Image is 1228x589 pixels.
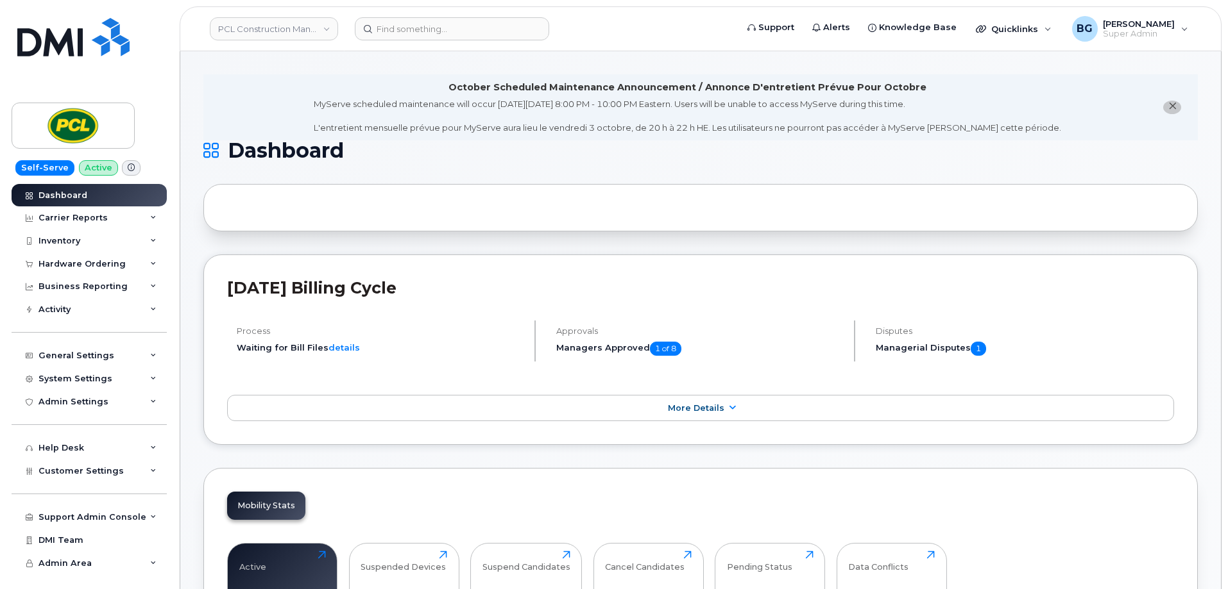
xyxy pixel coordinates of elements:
[556,342,843,356] h5: Managers Approved
[448,81,926,94] div: October Scheduled Maintenance Announcement / Annonce D'entretient Prévue Pour Octobre
[227,278,1174,297] h2: [DATE] Billing Cycle
[228,141,344,160] span: Dashboard
[482,551,570,572] div: Suspend Candidates
[314,98,1061,134] div: MyServe scheduled maintenance will occur [DATE][DATE] 8:00 PM - 10:00 PM Eastern. Users will be u...
[876,326,1174,336] h4: Disputes
[237,342,524,354] li: Waiting for Bill Files
[848,551,908,572] div: Data Conflicts
[239,551,266,572] div: Active
[1163,101,1181,114] button: close notification
[556,326,843,336] h4: Approvals
[876,342,1174,356] h5: Managerial Disputes
[650,342,681,356] span: 1 of 8
[971,342,986,356] span: 1
[605,551,685,572] div: Cancel Candidates
[361,551,446,572] div: Suspended Devices
[237,326,524,336] h4: Process
[668,403,724,413] span: More Details
[328,342,360,353] a: details
[727,551,792,572] div: Pending Status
